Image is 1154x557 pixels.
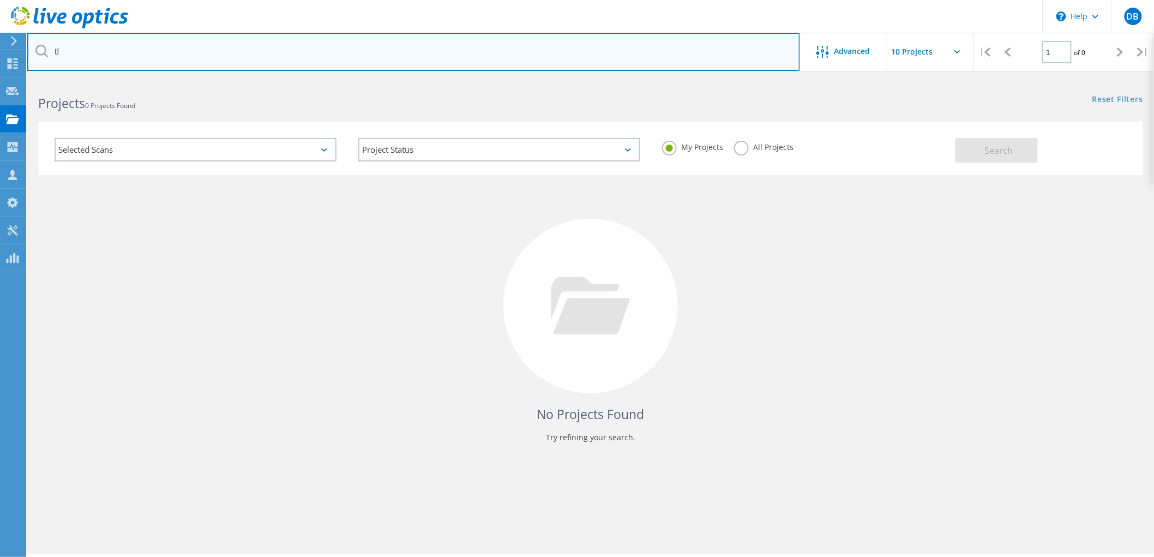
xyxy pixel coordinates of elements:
p: Try refining your search. [49,429,1132,446]
span: Advanced [834,47,870,55]
div: | [1132,33,1154,71]
button: Search [955,138,1038,163]
span: Search [984,145,1013,157]
label: All Projects [734,141,794,151]
h4: No Projects Found [49,405,1132,423]
a: Reset Filters [1092,95,1143,105]
div: Selected Scans [55,138,336,161]
a: Live Optics Dashboard [11,23,128,31]
span: 0 Projects Found [85,101,135,110]
div: Project Status [358,138,640,161]
input: Search projects by name, owner, ID, company, etc [27,33,800,71]
b: Projects [38,94,85,112]
label: My Projects [662,141,723,151]
span: of 0 [1074,48,1086,57]
svg: \n [1056,11,1066,21]
div: | [974,33,996,71]
span: DB [1127,12,1139,21]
